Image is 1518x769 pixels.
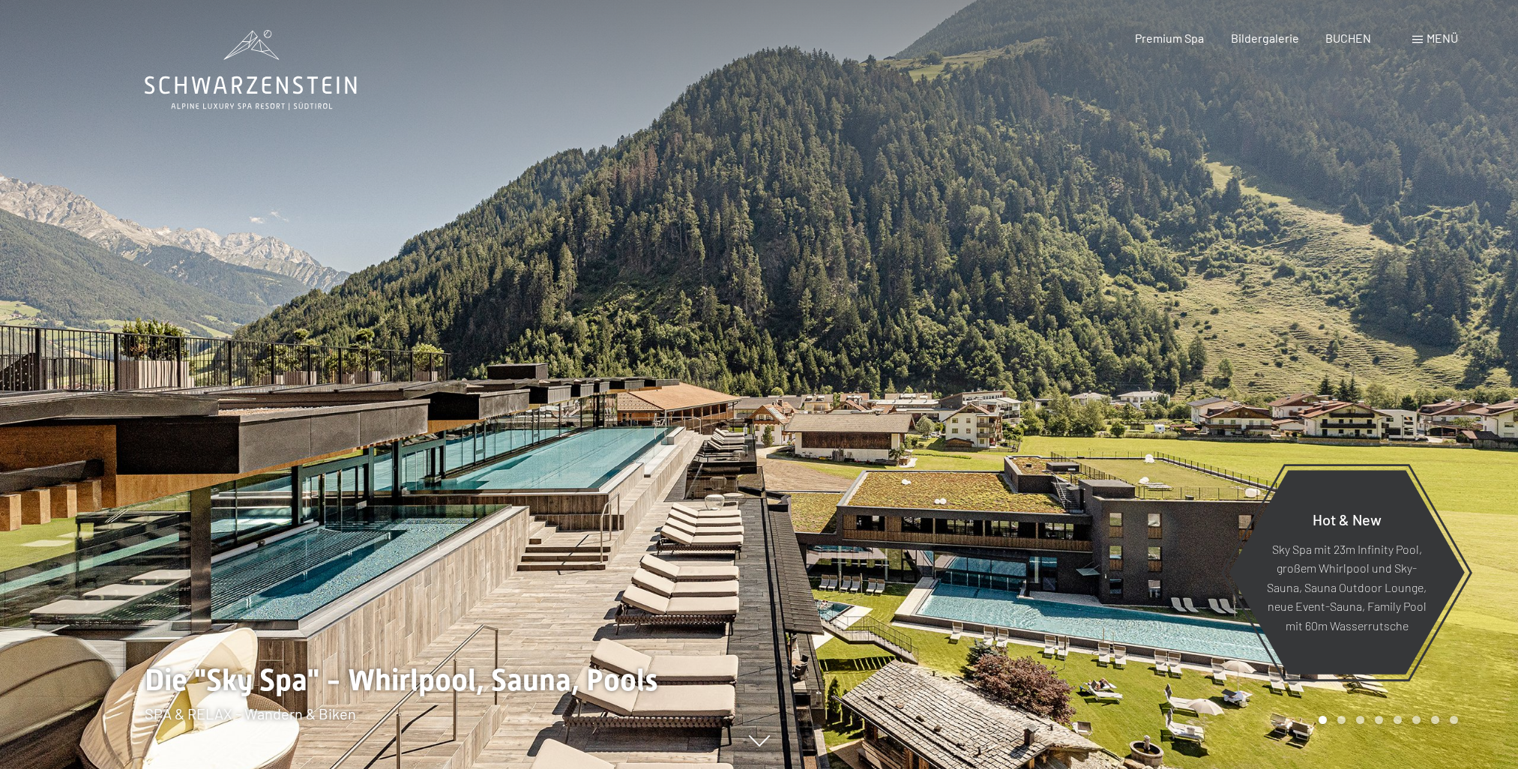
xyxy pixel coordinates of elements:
[1431,716,1439,724] div: Carousel Page 7
[1325,31,1371,45] a: BUCHEN
[1356,716,1364,724] div: Carousel Page 3
[1412,716,1421,724] div: Carousel Page 6
[1394,716,1402,724] div: Carousel Page 5
[1375,716,1383,724] div: Carousel Page 4
[1450,716,1458,724] div: Carousel Page 8
[1228,469,1466,675] a: Hot & New Sky Spa mit 23m Infinity Pool, großem Whirlpool und Sky-Sauna, Sauna Outdoor Lounge, ne...
[1231,31,1299,45] a: Bildergalerie
[1135,31,1204,45] a: Premium Spa
[1313,510,1382,528] span: Hot & New
[1427,31,1458,45] span: Menü
[1313,716,1458,724] div: Carousel Pagination
[1337,716,1346,724] div: Carousel Page 2
[1319,716,1327,724] div: Carousel Page 1 (Current Slide)
[1265,539,1428,635] p: Sky Spa mit 23m Infinity Pool, großem Whirlpool und Sky-Sauna, Sauna Outdoor Lounge, neue Event-S...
